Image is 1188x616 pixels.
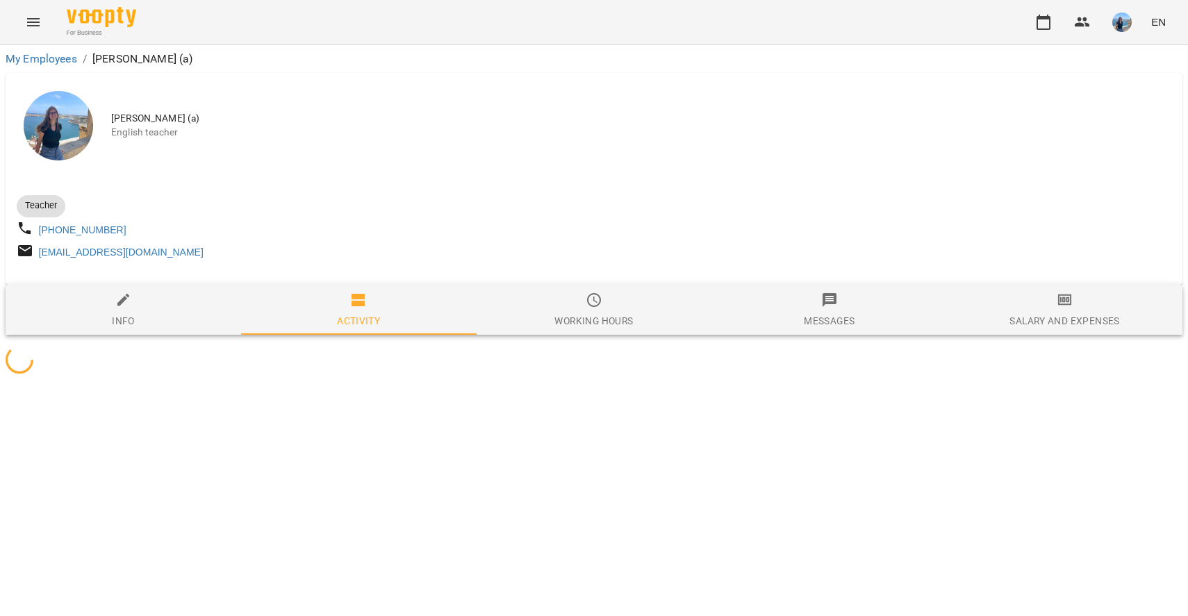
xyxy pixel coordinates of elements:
span: For Business [67,28,136,38]
span: Teacher [17,199,65,212]
a: [PHONE_NUMBER] [39,224,126,235]
button: EN [1146,9,1171,35]
img: 8b0d75930c4dba3d36228cba45c651ae.jpg [1112,13,1132,32]
span: English teacher [111,126,1171,140]
span: [PERSON_NAME] (а) [111,112,1171,126]
div: Info [112,313,135,329]
span: EN [1151,15,1166,29]
nav: breadcrumb [6,51,1182,67]
div: Messages [804,313,855,329]
p: [PERSON_NAME] (а) [92,51,193,67]
img: Ковальовська Анастасія Вячеславівна (а) [24,91,93,160]
a: [EMAIL_ADDRESS][DOMAIN_NAME] [39,247,204,258]
div: Salary and Expenses [1009,313,1119,329]
button: Menu [17,6,50,39]
img: Voopty Logo [67,7,136,27]
a: My Employees [6,52,77,65]
div: Activity [337,313,380,329]
div: Working hours [554,313,633,329]
li: / [83,51,87,67]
